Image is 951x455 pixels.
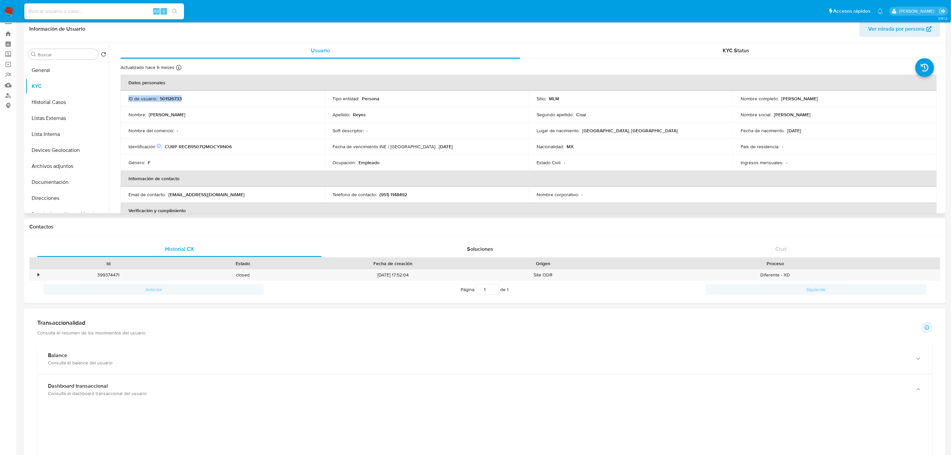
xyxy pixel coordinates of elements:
p: Nacionalidad : [537,144,564,150]
p: Actualizado hace 6 meses [120,64,174,71]
p: - [366,128,368,134]
p: Empleado [358,160,379,166]
p: [GEOGRAPHIC_DATA], [GEOGRAPHIC_DATA] [582,128,678,134]
p: [DATE] [787,128,801,134]
p: Segundo apellido : [537,112,574,118]
span: Página de [461,284,509,295]
div: • [38,272,39,278]
span: Accesos rápidos [833,8,871,15]
span: Usuario [311,47,330,54]
div: [DATE] 17:52:04 [310,269,476,280]
button: KYC [26,78,109,94]
p: Nombre completo : [741,96,779,102]
p: Nombre : [128,112,146,118]
button: Volver al orden por defecto [101,52,106,59]
p: [PERSON_NAME] [774,112,811,118]
p: Ingresos mensuales : [741,160,783,166]
p: [PERSON_NAME] [149,112,185,118]
p: [EMAIL_ADDRESS][DOMAIN_NAME] [168,192,245,198]
p: Fecha de nacimiento : [741,128,785,134]
button: Direcciones [26,190,109,206]
p: Fecha de vencimiento INE / [GEOGRAPHIC_DATA] : [333,144,436,150]
span: 1 [507,286,509,293]
button: Siguiente [706,284,926,295]
p: - [786,160,787,166]
p: ID de usuario : [128,96,157,102]
span: 3.161.2 [938,16,948,21]
th: Información de contacto [120,171,937,187]
span: Historial CX [165,245,194,253]
p: alan.cervantesmartinez@mercadolibre.com.mx [899,8,937,14]
h1: Información de Usuario [29,26,85,32]
th: Verificación y cumplimiento [120,203,937,219]
button: General [26,62,109,78]
button: Documentación [26,174,109,190]
p: País de residencia : [741,144,779,150]
span: Ver mirada por persona [868,21,925,37]
p: (951) 1148492 [379,192,407,198]
p: Persona [362,96,379,102]
p: Reyes [353,112,366,118]
button: Restricciones Nuevo Mundo [26,206,109,222]
div: closed [176,269,310,280]
p: MLM [549,96,559,102]
p: Ocupación : [333,160,356,166]
p: [DATE] [439,144,453,150]
p: - [582,192,583,198]
a: Notificaciones [877,8,883,14]
a: Salir [939,8,946,15]
p: CURP RECB950712MOCYRN06 [165,144,232,150]
p: [PERSON_NAME] [781,96,818,102]
p: - [782,144,783,150]
span: Alt [154,8,159,14]
span: s [163,8,165,14]
div: Diferente - XD [610,269,940,280]
p: Estado Civil : [537,160,561,166]
span: Chat [775,245,787,253]
button: search-icon [168,7,181,16]
p: Email de contacto : [128,192,166,198]
p: - [177,128,178,134]
input: Buscar usuario o caso... [24,7,184,16]
p: Tipo entidad : [333,96,359,102]
div: Estado [180,260,306,267]
h1: Contactos [29,224,940,230]
p: Nombre corporativo : [537,192,579,198]
p: Nombre social : [741,112,771,118]
p: Apellido : [333,112,350,118]
p: Lugar de nacimiento : [537,128,580,134]
p: - [564,160,565,166]
th: Datos personales [120,75,937,91]
button: Devices Geolocation [26,142,109,158]
div: Origen [481,260,606,267]
p: Cruz [576,112,586,118]
div: Site ODR [476,269,610,280]
div: 399374471 [41,269,176,280]
button: Historial Casos [26,94,109,110]
p: Identificación : [128,144,162,150]
p: Nombre del comercio : [128,128,174,134]
button: Archivos adjuntos [26,158,109,174]
input: Buscar [38,52,96,58]
span: Soluciones [467,245,493,253]
button: Ver mirada por persona [859,21,940,37]
p: Sitio : [537,96,546,102]
button: Anterior [43,284,264,295]
p: Soft descriptor : [333,128,364,134]
p: Teléfono de contacto : [333,192,377,198]
button: Lista Interna [26,126,109,142]
p: 501126733 [160,96,182,102]
button: Buscar [31,52,36,57]
span: KYC Status [723,47,750,54]
p: Género : [128,160,145,166]
p: MX [567,144,574,150]
div: Fecha de creación [315,260,471,267]
button: Listas Externas [26,110,109,126]
div: Id [46,260,171,267]
div: Proceso [615,260,935,267]
p: F [148,160,150,166]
